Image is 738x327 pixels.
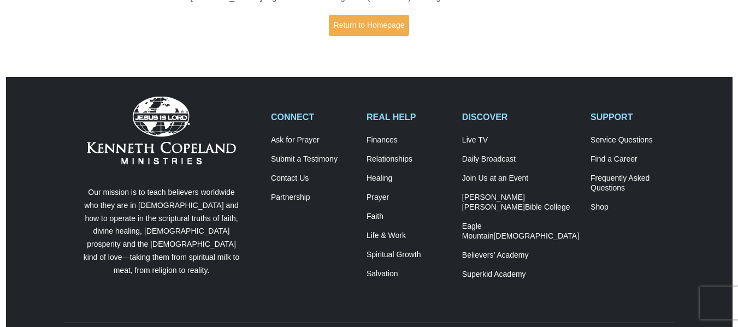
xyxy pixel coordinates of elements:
[271,154,355,164] a: Submit a Testimony
[271,174,355,183] a: Contact Us
[329,15,410,36] a: Return to Homepage
[591,203,675,212] a: Shop
[462,270,579,280] a: Superkid Academy
[367,174,451,183] a: Healing
[367,269,451,279] a: Salvation
[87,97,236,164] img: Kenneth Copeland Ministries
[591,135,675,145] a: Service Questions
[367,112,451,122] h2: REAL HELP
[462,112,579,122] h2: DISCOVER
[271,193,355,203] a: Partnership
[591,154,675,164] a: Find a Career
[462,154,579,164] a: Daily Broadcast
[367,250,451,260] a: Spiritual Growth
[271,135,355,145] a: Ask for Prayer
[367,154,451,164] a: Relationships
[462,251,579,260] a: Believers’ Academy
[462,222,579,241] a: Eagle Mountain[DEMOGRAPHIC_DATA]
[591,112,675,122] h2: SUPPORT
[591,174,675,193] a: Frequently AskedQuestions
[271,112,355,122] h2: CONNECT
[462,193,579,212] a: [PERSON_NAME] [PERSON_NAME]Bible College
[81,186,242,277] p: Our mission is to teach believers worldwide who they are in [DEMOGRAPHIC_DATA] and how to operate...
[367,193,451,203] a: Prayer
[493,231,579,240] span: [DEMOGRAPHIC_DATA]
[367,135,451,145] a: Finances
[367,231,451,241] a: Life & Work
[367,212,451,222] a: Faith
[462,135,579,145] a: Live TV
[462,174,579,183] a: Join Us at an Event
[525,203,570,211] span: Bible College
